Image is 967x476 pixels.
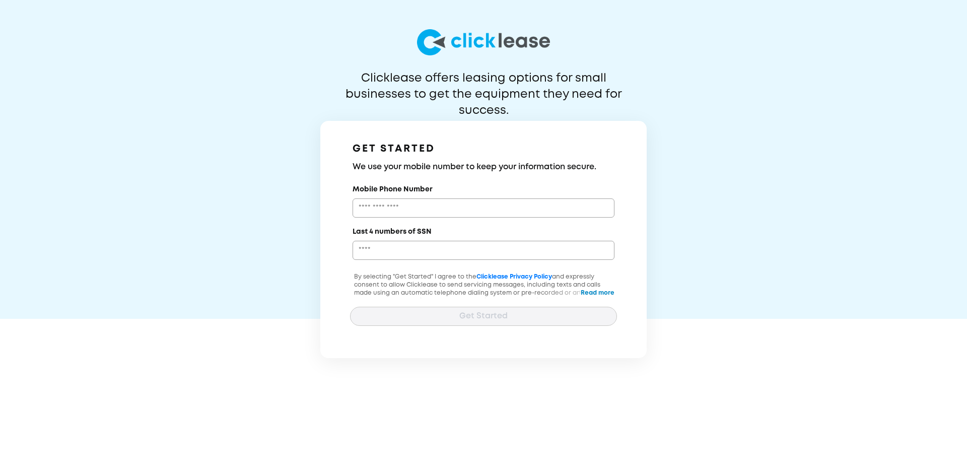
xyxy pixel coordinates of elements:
p: By selecting "Get Started" I agree to the and expressly consent to allow Clicklease to send servi... [350,273,617,321]
label: Last 4 numbers of SSN [353,227,432,237]
button: Get Started [350,307,617,326]
img: logo-larg [417,29,550,55]
h1: GET STARTED [353,141,614,157]
label: Mobile Phone Number [353,184,433,194]
p: Clicklease offers leasing options for small businesses to get the equipment they need for success. [321,71,646,103]
h3: We use your mobile number to keep your information secure. [353,161,614,173]
a: Clicklease Privacy Policy [476,274,552,280]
